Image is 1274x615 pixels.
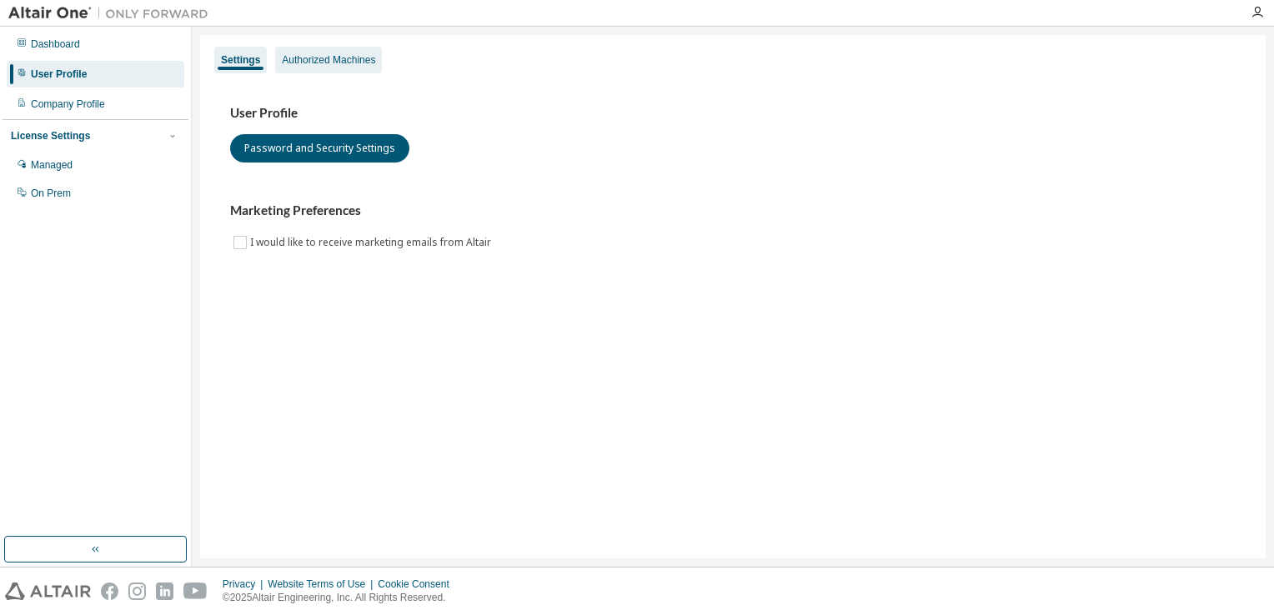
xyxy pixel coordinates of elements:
[230,202,1236,219] h3: Marketing Preferences
[31,158,73,172] div: Managed
[282,53,375,67] div: Authorized Machines
[101,582,118,600] img: facebook.svg
[230,105,1236,122] h3: User Profile
[31,187,71,200] div: On Prem
[128,582,146,600] img: instagram.svg
[11,129,90,142] div: License Settings
[8,5,217,22] img: Altair One
[31,67,87,81] div: User Profile
[268,577,378,591] div: Website Terms of Use
[183,582,208,600] img: youtube.svg
[378,577,459,591] div: Cookie Consent
[221,53,260,67] div: Settings
[31,97,105,111] div: Company Profile
[230,134,409,162] button: Password and Security Settings
[5,582,91,600] img: altair_logo.svg
[223,591,459,605] p: © 2025 Altair Engineering, Inc. All Rights Reserved.
[250,232,494,252] label: I would like to receive marketing emails from Altair
[31,37,80,51] div: Dashboard
[223,577,268,591] div: Privacy
[156,582,173,600] img: linkedin.svg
